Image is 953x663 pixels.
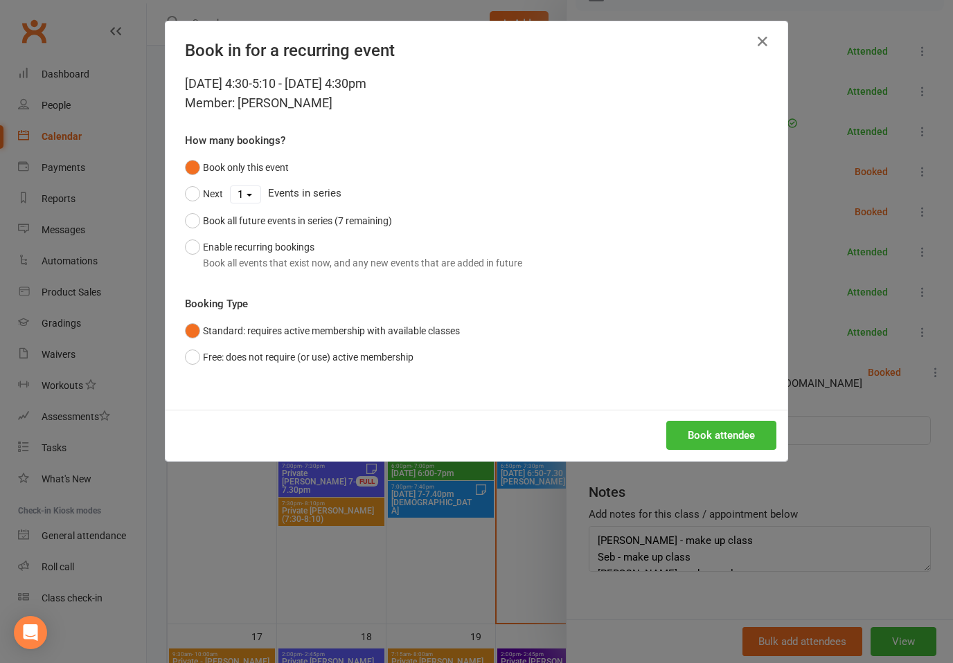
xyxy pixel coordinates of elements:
button: Close [751,30,774,53]
div: Book all events that exist now, and any new events that are added in future [203,255,522,271]
label: Booking Type [185,296,248,312]
button: Book all future events in series (7 remaining) [185,208,392,234]
button: Book only this event [185,154,289,181]
div: [DATE] 4:30-5:10 - [DATE] 4:30pm Member: [PERSON_NAME] [185,74,768,113]
button: Standard: requires active membership with available classes [185,318,460,344]
div: Open Intercom Messenger [14,616,47,649]
div: Book all future events in series (7 remaining) [203,213,392,228]
button: Next [185,181,223,207]
button: Book attendee [666,421,776,450]
h4: Book in for a recurring event [185,41,768,60]
button: Free: does not require (or use) active membership [185,344,413,370]
div: Events in series [185,181,768,207]
label: How many bookings? [185,132,285,149]
button: Enable recurring bookingsBook all events that exist now, and any new events that are added in future [185,234,522,276]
